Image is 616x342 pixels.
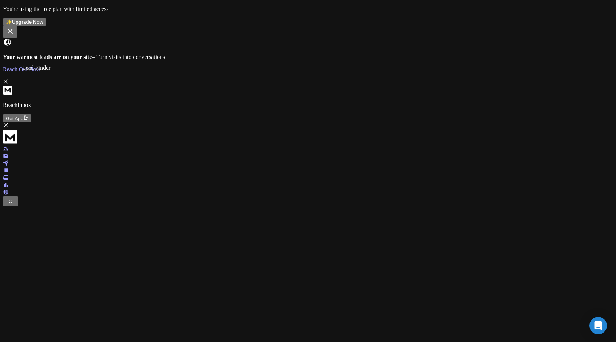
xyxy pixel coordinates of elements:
[3,18,46,26] button: ✨Upgrade Now
[6,19,12,25] span: ✨
[589,317,607,334] div: Open Intercom Messenger
[3,196,18,206] button: C
[3,66,613,73] a: Reach Out Now
[3,54,92,60] strong: Your warmest leads are on your site
[6,198,15,205] button: C
[3,102,613,108] p: ReachInbox
[3,6,613,12] p: You're using the free plan with limited access
[3,26,17,38] button: Close notification
[3,130,17,144] img: logo
[3,54,613,60] p: – Turn visits into conversations
[3,114,31,122] button: Get App
[9,199,12,204] span: C
[22,65,51,71] div: Lead Finder
[12,19,43,25] span: Upgrade Now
